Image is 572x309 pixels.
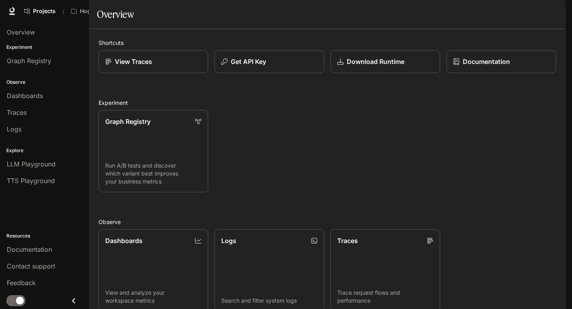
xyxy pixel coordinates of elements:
[99,218,556,226] h2: Observe
[221,297,317,305] p: Search and filter system logs
[214,50,324,73] button: Get API Key
[337,289,433,305] p: Trace request flows and performance
[105,289,201,305] p: View and analyze your workspace metrics
[347,57,404,66] p: Download Runtime
[97,6,134,22] h1: Overview
[105,236,143,245] p: Dashboards
[330,50,440,73] a: Download Runtime
[105,162,201,185] p: Run A/B tests and discover which variant best improves your business metrics
[80,8,110,15] p: Hogsworth
[446,50,556,73] a: Documentation
[59,7,68,15] div: /
[99,110,208,192] a: Graph RegistryRun A/B tests and discover which variant best improves your business metrics
[99,98,556,107] h2: Experiment
[99,39,556,47] h2: Shortcuts
[337,236,358,245] p: Traces
[21,3,59,19] a: Go to projects
[105,117,151,126] p: Graph Registry
[221,236,236,245] p: Logs
[68,3,123,19] button: Open workspace menu
[463,57,510,66] p: Documentation
[33,8,56,15] span: Projects
[231,57,266,66] p: Get API Key
[99,50,208,73] a: View Traces
[115,57,152,66] p: View Traces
